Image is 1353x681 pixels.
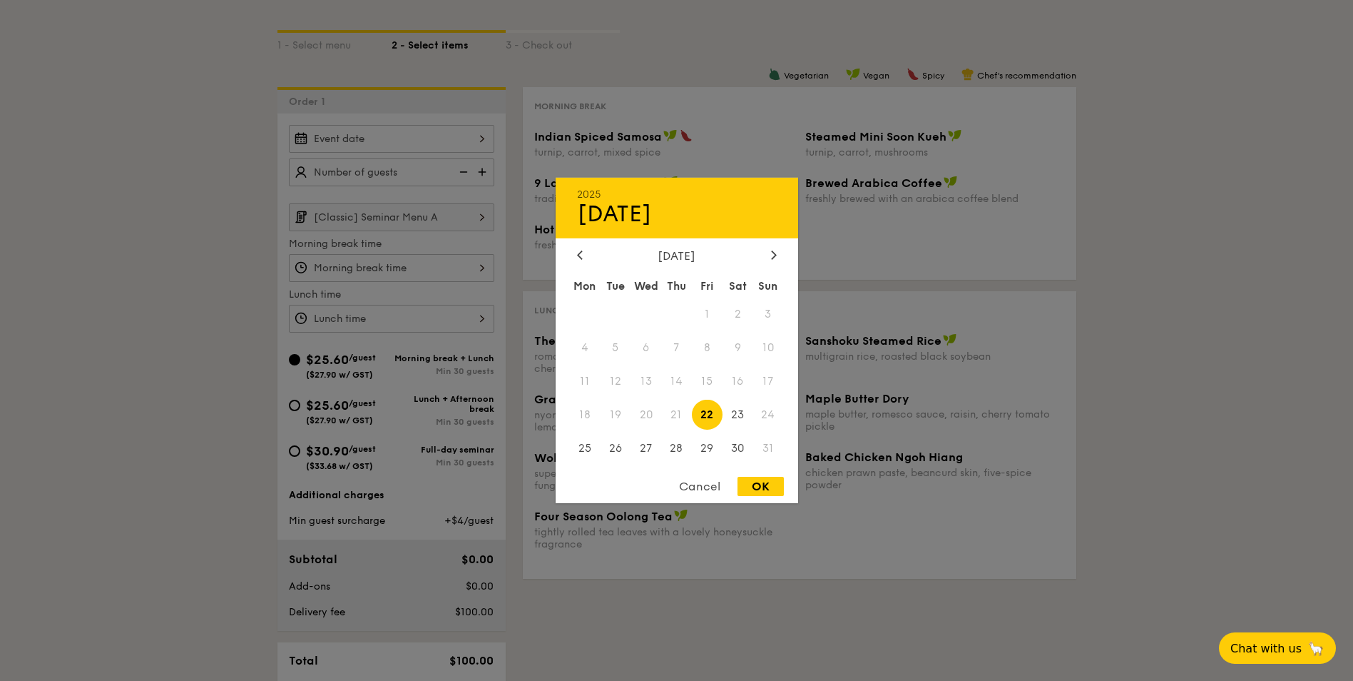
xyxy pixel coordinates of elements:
span: 26 [600,433,630,463]
span: 21 [661,399,692,430]
button: Chat with us🦙 [1219,632,1336,664]
div: Sun [753,273,784,299]
span: 14 [661,366,692,397]
span: 25 [570,433,601,463]
div: 2025 [577,188,777,201]
span: 12 [600,366,630,397]
span: 🦙 [1307,640,1324,657]
span: 28 [661,433,692,463]
span: 31 [753,433,784,463]
span: 4 [570,333,601,363]
div: [DATE] [577,249,777,263]
span: 8 [692,333,723,363]
span: 27 [630,433,661,463]
span: 17 [753,366,784,397]
span: 20 [630,399,661,430]
div: OK [737,477,784,496]
span: 24 [753,399,784,430]
span: 3 [753,299,784,330]
span: 18 [570,399,601,430]
div: Mon [570,273,601,299]
div: Thu [661,273,692,299]
span: 29 [692,433,723,463]
span: 5 [600,333,630,363]
div: Wed [630,273,661,299]
span: 23 [723,399,753,430]
span: 6 [630,333,661,363]
div: [DATE] [577,201,777,228]
span: 1 [692,299,723,330]
span: 2 [723,299,753,330]
div: Tue [600,273,630,299]
span: 16 [723,366,753,397]
div: Sat [723,273,753,299]
span: 22 [692,399,723,430]
span: 15 [692,366,723,397]
span: 19 [600,399,630,430]
span: 9 [723,333,753,363]
span: 7 [661,333,692,363]
div: Fri [692,273,723,299]
span: 30 [723,433,753,463]
span: 10 [753,333,784,363]
div: Cancel [665,477,735,496]
span: 11 [570,366,601,397]
span: Chat with us [1230,642,1302,655]
span: 13 [630,366,661,397]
